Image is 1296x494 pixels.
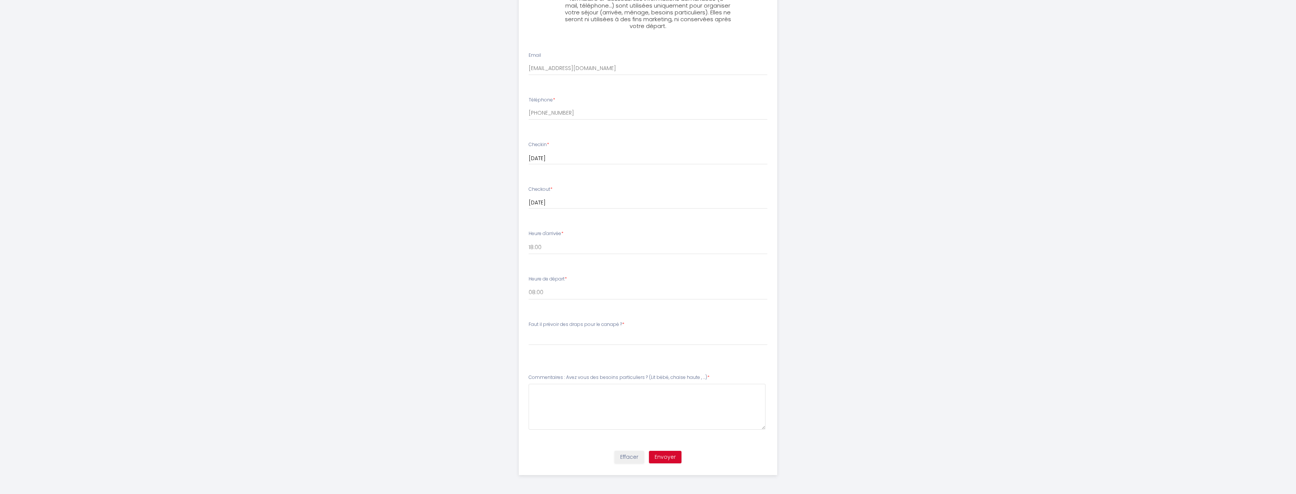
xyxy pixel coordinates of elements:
[529,186,552,193] label: Checkout
[529,141,549,148] label: Checkin
[529,52,541,59] label: Email
[649,451,681,464] button: Envoyer
[529,97,555,104] label: Téléphone
[615,451,644,464] button: Effacer
[529,321,624,328] label: Faut il prévoir des draps pour le canapé ?
[529,230,563,237] label: Heure d'arrivée
[529,374,709,381] label: Commentaires : Avez vous des besoins particuliers ? (Lit bébé, chaise haute , ...)
[529,276,567,283] label: Heure de départ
